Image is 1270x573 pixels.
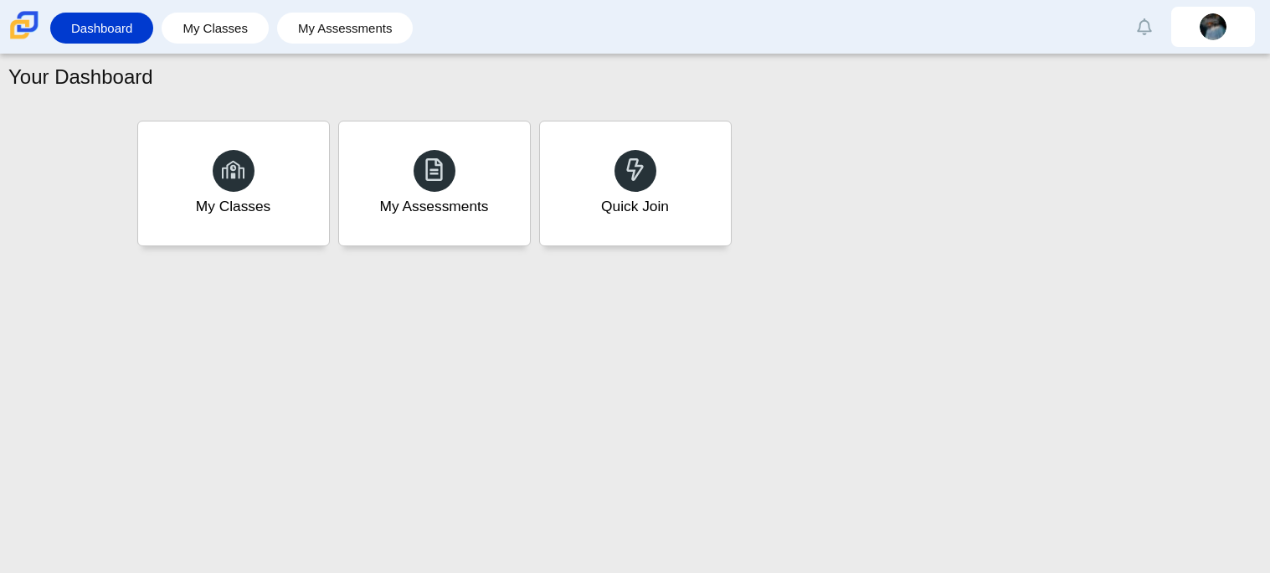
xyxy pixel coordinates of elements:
h1: Your Dashboard [8,63,153,91]
div: My Classes [196,196,271,217]
a: Dashboard [59,13,145,44]
img: melanie.victorioma.VXlCcH [1200,13,1226,40]
a: My Classes [170,13,260,44]
a: melanie.victorioma.VXlCcH [1171,7,1255,47]
div: My Assessments [380,196,489,217]
a: My Assessments [285,13,405,44]
img: Carmen School of Science & Technology [7,8,42,43]
a: Quick Join [539,121,732,246]
a: Alerts [1126,8,1163,45]
a: Carmen School of Science & Technology [7,31,42,45]
a: My Assessments [338,121,531,246]
a: My Classes [137,121,330,246]
div: Quick Join [601,196,669,217]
